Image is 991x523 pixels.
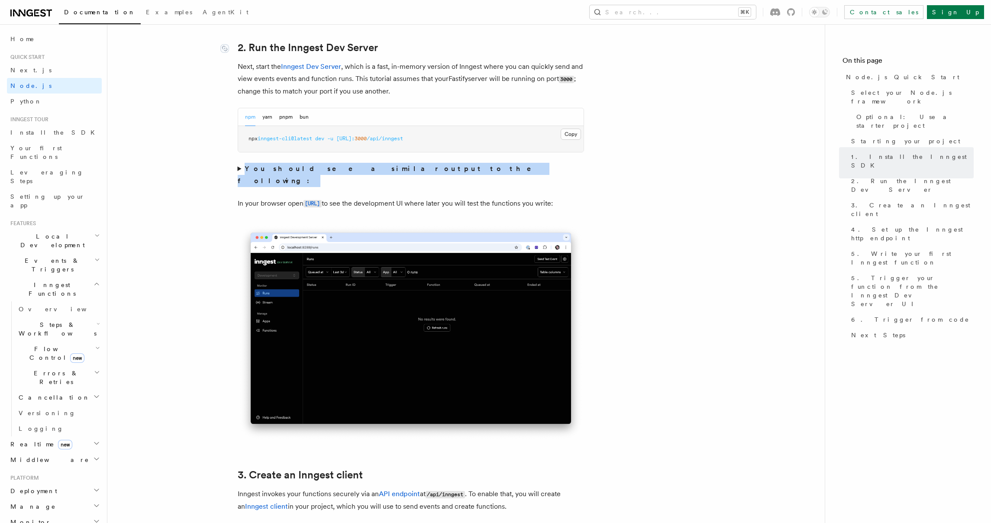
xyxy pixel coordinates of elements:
a: Examples [141,3,197,23]
button: Search...⌘K [590,5,756,19]
a: Versioning [15,405,102,421]
button: Flow Controlnew [15,341,102,365]
span: Flow Control [15,345,95,362]
span: 6. Trigger from code [851,315,969,324]
img: Inngest Dev Server's 'Runs' tab with no data [238,224,584,442]
a: [URL] [303,199,322,207]
span: 5. Write your first Inngest function [851,249,974,267]
a: Home [7,31,102,47]
a: 2. Run the Inngest Dev Server [238,42,378,54]
a: Python [7,94,102,109]
div: Inngest Functions [7,301,102,436]
span: Select your Node.js framework [851,88,974,106]
span: npx [249,136,258,142]
button: Manage [7,499,102,514]
h4: On this page [843,55,974,69]
span: dev [315,136,324,142]
button: Deployment [7,483,102,499]
p: In your browser open to see the development UI where later you will test the functions you write: [238,197,584,210]
span: Leveraging Steps [10,169,84,184]
span: Realtime [7,440,72,449]
a: 3. Create an Inngest client [848,197,974,222]
button: yarn [262,108,272,126]
span: Install the SDK [10,129,100,136]
span: Quick start [7,54,45,61]
span: Node.js [10,82,52,89]
span: 1. Install the Inngest SDK [851,152,974,170]
button: Errors & Retries [15,365,102,390]
button: Events & Triggers [7,253,102,277]
a: 4. Set up the Inngest http endpoint [848,222,974,246]
strong: You should see a similar output to the following: [238,165,544,185]
span: Next Steps [851,331,905,339]
span: 3. Create an Inngest client [851,201,974,218]
span: Deployment [7,487,57,495]
a: Optional: Use a starter project [853,109,974,133]
span: Features [7,220,36,227]
a: Your first Functions [7,140,102,165]
span: Events & Triggers [7,256,94,274]
a: Inngest Dev Server [281,62,341,71]
span: 3000 [355,136,367,142]
a: 3. Create an Inngest client [238,469,363,481]
a: Setting up your app [7,189,102,213]
span: Platform [7,475,39,481]
a: Overview [15,301,102,317]
button: bun [300,108,309,126]
a: AgentKit [197,3,254,23]
span: Inngest tour [7,116,48,123]
span: Examples [146,9,192,16]
span: 5. Trigger your function from the Inngest Dev Server UI [851,274,974,308]
span: Local Development [7,232,94,249]
button: Middleware [7,452,102,468]
a: 2. Run the Inngest Dev Server [848,173,974,197]
code: /api/inngest [426,491,465,498]
span: Setting up your app [10,193,85,209]
span: Versioning [19,410,76,416]
span: Errors & Retries [15,369,94,386]
a: Next.js [7,62,102,78]
summary: You should see a similar output to the following: [238,163,584,187]
button: npm [245,108,255,126]
kbd: ⌘K [739,8,751,16]
button: Toggle dark mode [809,7,830,17]
button: Copy [561,129,581,140]
button: Inngest Functions [7,277,102,301]
span: Logging [19,425,64,432]
span: -u [327,136,333,142]
span: Documentation [64,9,136,16]
span: /api/inngest [367,136,403,142]
span: inngest-cli@latest [258,136,312,142]
button: Realtimenew [7,436,102,452]
a: Node.js [7,78,102,94]
a: Select your Node.js framework [848,85,974,109]
a: Logging [15,421,102,436]
span: new [70,353,84,363]
a: Node.js Quick Start [843,69,974,85]
a: Leveraging Steps [7,165,102,189]
span: Your first Functions [10,145,62,160]
a: Starting your project [848,133,974,149]
a: Next Steps [848,327,974,343]
a: Sign Up [927,5,984,19]
span: Cancellation [15,393,90,402]
span: Inngest Functions [7,281,94,298]
span: Manage [7,502,56,511]
a: API endpoint [379,490,420,498]
a: Install the SDK [7,125,102,140]
p: Inngest invokes your functions securely via an at . To enable that, you will create an in your pr... [238,488,584,513]
a: 5. Trigger your function from the Inngest Dev Server UI [848,270,974,312]
span: 4. Set up the Inngest http endpoint [851,225,974,242]
span: new [58,440,72,449]
span: Steps & Workflows [15,320,97,338]
p: Next, start the , which is a fast, in-memory version of Inngest where you can quickly send and vi... [238,61,584,97]
button: Cancellation [15,390,102,405]
a: 5. Write your first Inngest function [848,246,974,270]
span: AgentKit [203,9,249,16]
span: Optional: Use a starter project [856,113,974,130]
button: Local Development [7,229,102,253]
span: 2. Run the Inngest Dev Server [851,177,974,194]
span: Node.js Quick Start [846,73,959,81]
a: Contact sales [844,5,923,19]
button: Steps & Workflows [15,317,102,341]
